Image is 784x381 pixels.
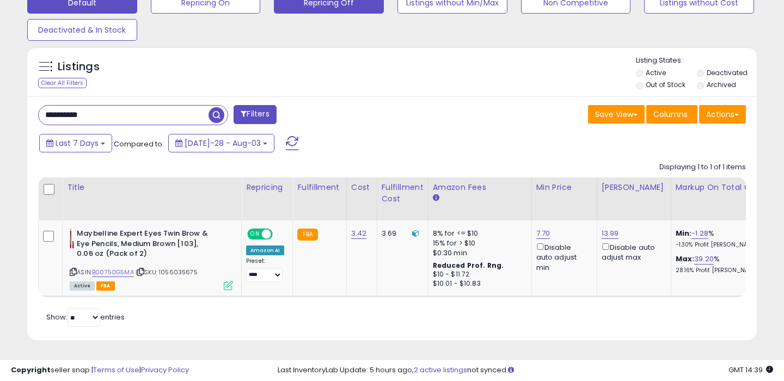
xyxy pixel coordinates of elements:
div: Cost [351,182,372,193]
a: 13.99 [602,228,619,239]
div: Markup on Total Cost [676,182,770,193]
div: Min Price [536,182,592,193]
div: Disable auto adjust max [602,241,663,262]
span: Last 7 Days [56,138,99,149]
label: Active [646,68,666,77]
span: [DATE]-28 - Aug-03 [185,138,261,149]
div: 15% for > $10 [433,238,523,248]
a: B00750G5MA [92,268,134,277]
div: Amazon Fees [433,182,527,193]
span: ON [248,230,262,239]
button: Deactivated & In Stock [27,19,137,41]
div: Fulfillment [297,182,341,193]
div: Title [67,182,237,193]
p: 28.16% Profit [PERSON_NAME] [676,267,766,274]
label: Archived [707,80,736,89]
span: OFF [271,230,289,239]
div: [PERSON_NAME] [602,182,666,193]
div: Preset: [246,257,284,282]
a: 2 active listings [414,365,467,375]
b: Min: [676,228,692,238]
span: Compared to: [114,139,164,149]
div: Amazon AI [246,245,284,255]
th: The percentage added to the cost of goods (COGS) that forms the calculator for Min & Max prices. [671,177,774,220]
button: Save View [588,105,645,124]
button: Columns [646,105,697,124]
b: Max: [676,254,695,264]
small: FBA [297,229,317,241]
a: Privacy Policy [141,365,189,375]
button: Last 7 Days [39,134,112,152]
span: FBA [96,281,115,291]
small: Amazon Fees. [433,193,439,203]
strong: Copyright [11,365,51,375]
div: $0.30 min [433,248,523,258]
div: Repricing [246,182,288,193]
div: seller snap | | [11,365,189,376]
img: 310BxBlQ+GL._SL40_.jpg [70,229,74,250]
div: % [676,254,766,274]
div: $10 - $11.72 [433,270,523,279]
span: Columns [653,109,688,120]
span: 2025-08-11 14:39 GMT [728,365,773,375]
b: Reduced Prof. Rng. [433,261,504,270]
span: | SKU: 1056035675 [136,268,198,276]
div: Displaying 1 to 1 of 1 items [659,162,746,173]
div: 3.69 [382,229,420,238]
div: $10.01 - $10.83 [433,279,523,288]
span: All listings currently available for purchase on Amazon [70,281,95,291]
a: 3.42 [351,228,367,239]
p: -1.30% Profit [PERSON_NAME] [676,241,766,249]
button: [DATE]-28 - Aug-03 [168,134,274,152]
a: -1.28 [691,228,708,239]
div: Disable auto adjust min [536,241,589,273]
a: 39.20 [694,254,714,265]
a: Terms of Use [93,365,139,375]
div: Last InventoryLab Update: 5 hours ago, not synced. [278,365,773,376]
b: Maybelline Expert Eyes Twin Brow & Eye Pencils, Medium Brown [103], 0.06 oz (Pack of 2) [77,229,209,262]
div: % [676,229,766,249]
label: Deactivated [707,68,748,77]
div: 8% for <= $10 [433,229,523,238]
div: Fulfillment Cost [382,182,424,205]
label: Out of Stock [646,80,685,89]
p: Listing States: [636,56,757,66]
span: Show: entries [46,312,125,322]
button: Filters [234,105,276,124]
div: Clear All Filters [38,78,87,88]
div: ASIN: [70,229,233,289]
button: Actions [699,105,746,124]
a: 7.70 [536,228,550,239]
h5: Listings [58,59,100,75]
